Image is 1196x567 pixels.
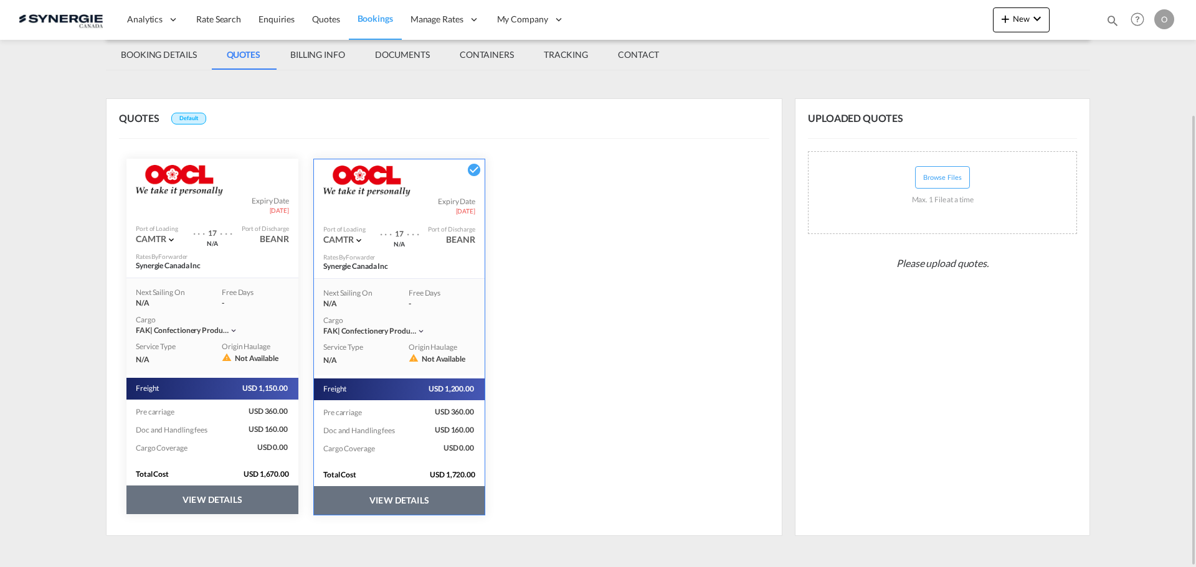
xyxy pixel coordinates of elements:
div: via Port Not Available [371,240,427,248]
span: Help [1127,9,1148,30]
div: confectionery products [323,326,417,337]
span: | [150,326,153,335]
div: via Port Not Available [184,239,240,247]
div: Free Days [409,288,458,299]
div: BEANR [260,233,289,245]
span: QUOTES [119,112,168,124]
button: icon-plus 400-fgNewicon-chevron-down [993,7,1050,32]
div: Default [171,113,206,124]
span: USD 160.00 [414,425,475,436]
div: . . . [407,222,419,240]
div: CAMTR [136,233,176,245]
span: Port of OriginCATORPort of LoadingCAMTR [166,233,176,244]
div: Next Sailing On [136,288,203,298]
div: . . . [380,222,392,240]
md-pagination-wrapper: Use the left and right arrow keys to navigate between tabs [106,40,674,70]
span: Doc and Handling fees [323,426,396,435]
img: OOCL [136,165,223,196]
span: N/A [323,355,337,366]
div: BEANR [446,233,475,246]
div: Cargo [323,316,475,326]
span: UPLOADED QUOTES [808,111,913,125]
div: . . . [220,221,232,239]
md-icon: icon-chevron-down [229,326,238,335]
md-tab-item: QUOTES [212,40,275,70]
div: Total Cost [136,469,230,480]
span: Please upload quotes. [891,251,994,275]
div: Max. 1 File at a time [912,189,974,212]
span: USD 1,670.00 [244,469,298,480]
div: - [409,299,458,309]
span: Quotes [312,14,339,24]
md-tab-item: TRACKING [529,40,603,70]
div: . . . [193,221,206,239]
span: FAK [323,326,341,335]
div: O [1154,9,1174,29]
span: Freight [136,383,160,394]
span: Cargo Coverage [323,444,376,453]
span: [DATE] [270,206,289,215]
span: Analytics [127,13,163,26]
span: Manage Rates [411,13,463,26]
span: Pre carriage [136,407,176,416]
div: Transit Time 17 [205,221,220,239]
div: Origin Haulage [222,342,289,352]
div: Synergie Canada Inc [136,261,260,271]
span: USD 160.00 [228,424,289,435]
div: Port of Discharge [428,225,475,233]
div: Rates By [323,253,375,261]
md-icon: icon-magnify [1106,14,1119,27]
md-icon: icon-alert [222,352,232,362]
div: N/A [323,299,390,309]
span: Doc and Handling fees [136,425,209,434]
div: Free Days [222,288,272,298]
md-tab-item: CONTACT [603,40,674,70]
span: Pre carriage [323,408,363,417]
div: Next Sailing On [323,288,390,299]
span: USD 0.00 [228,443,289,453]
span: FAK [136,326,154,335]
span: Forwarder [346,253,375,261]
div: Origin Haulage [409,342,475,353]
span: USD 360.00 [414,407,475,418]
span: Enquiries [259,14,295,24]
div: Not Available [222,352,289,365]
span: Cargo Coverage [136,443,189,452]
md-icon: icon-chevron-down [166,235,176,245]
span: USD 1,720.00 [430,470,485,480]
button: VIEW DETAILS [126,485,298,514]
div: Port of Discharge [242,224,289,233]
span: Port of OriginCATORPort of LoadingCAMTR [354,234,364,245]
md-icon: icon-plus 400-fg [998,11,1013,26]
div: Service Type [136,342,186,352]
md-tab-item: DOCUMENTS [360,40,445,70]
span: New [998,14,1045,24]
img: OOCL [323,166,411,197]
div: CAMTR [323,233,364,246]
span: Rate Search [196,14,241,24]
md-icon: icon-chevron-down [354,235,364,245]
span: [DATE] [456,207,475,215]
md-tab-item: BOOKING DETAILS [106,40,212,70]
body: Editor, editor2 [12,12,285,26]
md-icon: icon-chevron-down [1030,11,1045,26]
div: icon-magnify [1106,14,1119,32]
md-tab-item: BILLING INFO [275,40,360,70]
span: | [338,326,340,335]
span: USD 1,150.00 [228,383,289,394]
div: Synergie Canada Inc [323,261,448,272]
span: Bookings [358,13,393,24]
md-tab-item: CONTAINERS [445,40,529,70]
md-icon: icon-checkbox-marked-circle [467,162,482,177]
div: Port of Loading [136,224,178,233]
img: 1f56c880d42311ef80fc7dca854c8e59.png [19,6,103,34]
div: Help [1127,9,1154,31]
span: Expiry Date [252,196,289,207]
div: Port of Loading [323,225,366,233]
div: Transit Time 17 [392,222,407,240]
span: Forwarder [158,253,187,260]
div: confectionery products [136,326,229,336]
div: Not Available [409,353,475,366]
md-icon: icon-alert [409,353,419,363]
iframe: Chat [9,502,53,548]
